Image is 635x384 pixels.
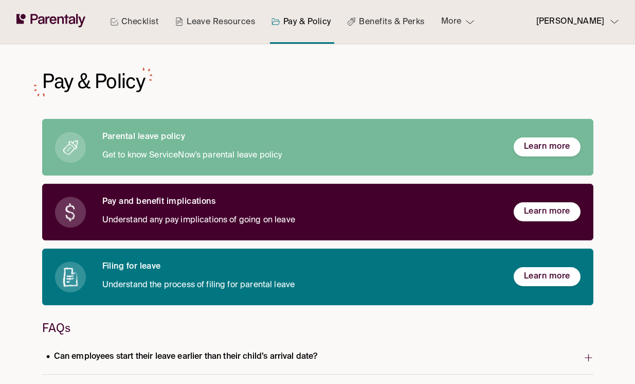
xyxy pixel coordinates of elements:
[514,137,580,156] button: Learn more
[42,342,593,374] button: Can employees start their leave earlier than their child’s arrival date?
[42,68,146,94] h1: Pay & Policy
[102,132,497,143] h6: Parental leave policy
[42,184,593,240] a: Pay and benefit implicationsUnderstand any pay implications of going on leaveLearn more
[42,350,322,364] p: Can employees start their leave earlier than their child’s arrival date?
[102,278,497,292] p: Understand the process of filing for parental leave
[42,249,593,305] a: Filing for leaveUnderstand the process of filing for parental leaveLearn more
[514,202,580,221] button: Learn more
[42,322,593,334] h3: FAQs
[102,261,497,272] h6: Filing for leave
[536,15,604,29] p: [PERSON_NAME]
[102,197,497,207] h6: Pay and benefit implications
[524,142,570,152] span: Learn more
[524,271,570,282] span: Learn more
[524,206,570,217] span: Learn more
[102,214,497,228] p: Understand any pay implications of going on leave
[514,267,580,286] button: Learn more
[102,149,497,163] p: Get to know ServiceNow's parental leave policy
[42,119,593,176] a: Parental leave policyGet to know ServiceNow's parental leave policyLearn more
